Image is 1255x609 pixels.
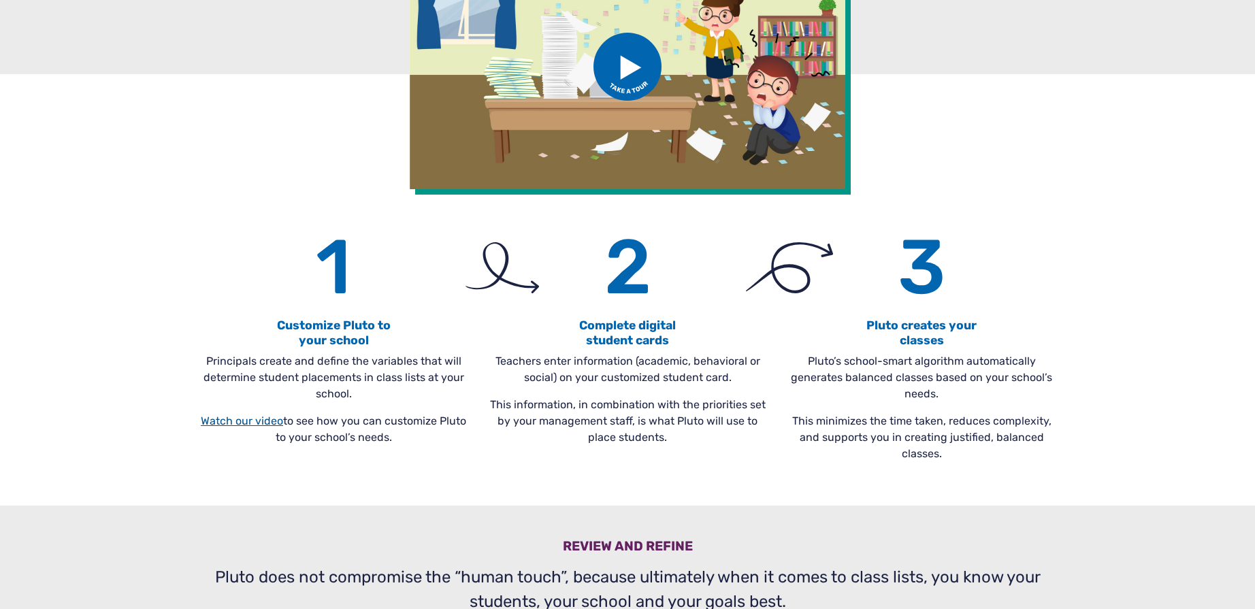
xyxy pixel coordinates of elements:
[195,222,472,313] h6: 1
[489,318,766,347] h4: Complete digital student cards
[783,353,1060,402] p: Pluto’s school-smart algorithm automatically generates balanced classes based on your school’s ne...
[489,353,766,386] p: Teachers enter information (academic, behavioral or social) on your customized student card.
[489,222,766,313] h6: 2
[593,33,662,101] img: btn_take_tour.svg
[195,318,472,347] h4: Customize Pluto to your school
[195,538,1060,559] h3: Review and refine
[466,242,539,293] img: arrow_1.svg
[489,397,766,446] p: This information, in combination with the priorities set by your management staff, is what Pluto ...
[783,318,1060,347] h4: Pluto creates your classes
[201,414,283,427] a: Watch our video
[783,413,1060,462] p: This minimizes the time taken, reduces complexity, and supports you in creating justified, balanc...
[195,413,472,446] p: to see how you can customize Pluto to your school’s needs.
[746,242,834,293] img: arrow_2.svg
[783,222,1060,313] h6: 3
[195,353,472,402] p: Principals create and define the variables that will determine student placements in class lists ...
